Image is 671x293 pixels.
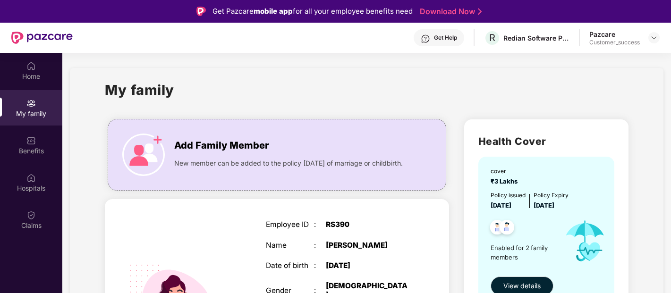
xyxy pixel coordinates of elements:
[26,173,36,183] img: svg+xml;base64,PHN2ZyBpZD0iSG9zcGl0YWxzIiB4bWxucz0iaHR0cDovL3d3dy53My5vcmcvMjAwMC9zdmciIHdpZHRoPS...
[486,217,509,240] img: svg+xml;base64,PHN2ZyB4bWxucz0iaHR0cDovL3d3dy53My5vcmcvMjAwMC9zdmciIHdpZHRoPSI0OC45NDMiIGhlaWdodD...
[503,281,541,291] span: View details
[26,136,36,145] img: svg+xml;base64,PHN2ZyBpZD0iQmVuZWZpdHMiIHhtbG5zPSJodHRwOi8vd3d3LnczLm9yZy8yMDAwL3N2ZyIgd2lkdGg9Ij...
[589,30,640,39] div: Pazcare
[491,201,511,209] span: [DATE]
[478,7,482,17] img: Stroke
[314,261,326,270] div: :
[26,99,36,108] img: svg+xml;base64,PHN2ZyB3aWR0aD0iMjAiIGhlaWdodD0iMjAiIHZpZXdCb3g9IjAgMCAyMCAyMCIgZmlsbD0ibm9uZSIgeG...
[491,191,526,200] div: Policy issued
[503,33,569,42] div: Redian Software Private Limited
[326,261,409,270] div: [DATE]
[105,79,174,100] h1: My family
[196,7,206,16] img: Logo
[174,138,269,153] span: Add Family Member
[11,32,73,44] img: New Pazcare Logo
[266,261,314,270] div: Date of birth
[491,167,520,176] div: cover
[491,243,557,262] span: Enabled for 2 family members
[557,210,613,272] img: icon
[314,220,326,229] div: :
[491,177,520,185] span: ₹3 Lakhs
[266,220,314,229] div: Employee ID
[478,134,614,149] h2: Health Cover
[489,32,495,43] span: R
[212,6,413,17] div: Get Pazcare for all your employee benefits need
[534,201,554,209] span: [DATE]
[420,7,479,17] a: Download Now
[326,241,409,250] div: [PERSON_NAME]
[266,241,314,250] div: Name
[26,61,36,71] img: svg+xml;base64,PHN2ZyBpZD0iSG9tZSIgeG1sbnM9Imh0dHA6Ly93d3cudzMub3JnLzIwMDAvc3ZnIiB3aWR0aD0iMjAiIG...
[421,34,430,43] img: svg+xml;base64,PHN2ZyBpZD0iSGVscC0zMngzMiIgeG1sbnM9Imh0dHA6Ly93d3cudzMub3JnLzIwMDAvc3ZnIiB3aWR0aD...
[26,210,36,220] img: svg+xml;base64,PHN2ZyBpZD0iQ2xhaW0iIHhtbG5zPSJodHRwOi8vd3d3LnczLm9yZy8yMDAwL3N2ZyIgd2lkdGg9IjIwIi...
[174,158,403,168] span: New member can be added to the policy [DATE] of marriage or childbirth.
[326,220,409,229] div: RS390
[650,34,658,42] img: svg+xml;base64,PHN2ZyBpZD0iRHJvcGRvd24tMzJ4MzIiIHhtbG5zPSJodHRwOi8vd3d3LnczLm9yZy8yMDAwL3N2ZyIgd2...
[314,241,326,250] div: :
[495,217,518,240] img: svg+xml;base64,PHN2ZyB4bWxucz0iaHR0cDovL3d3dy53My5vcmcvMjAwMC9zdmciIHdpZHRoPSI0OC45NDMiIGhlaWdodD...
[534,191,569,200] div: Policy Expiry
[122,134,165,176] img: icon
[434,34,457,42] div: Get Help
[254,7,293,16] strong: mobile app
[589,39,640,46] div: Customer_success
